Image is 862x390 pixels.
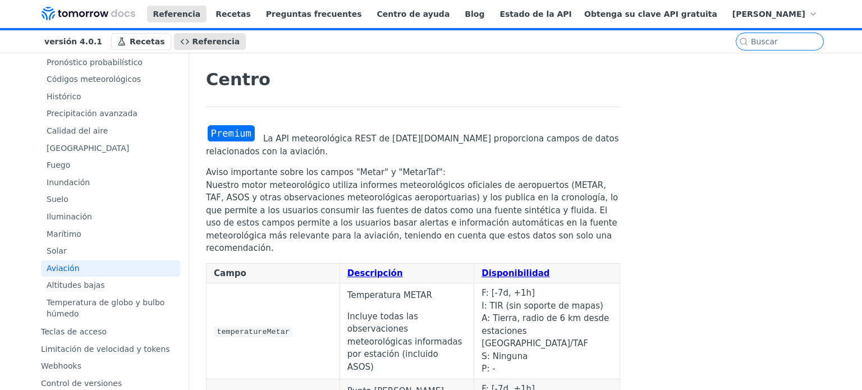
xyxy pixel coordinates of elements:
[41,379,122,388] font: Control de versiones
[41,157,180,174] a: Fuego
[41,123,180,140] a: Calidad del aire
[482,301,603,311] font: I: TIR (sin soporte de mapas)
[584,10,717,19] font: Obtenga su clave API gratuita
[739,37,748,46] svg: Buscar
[47,144,129,153] font: [GEOGRAPHIC_DATA]
[44,37,102,46] font: versión 4.0.1
[147,6,207,22] a: Referencia
[41,105,180,122] a: Precipitación avanzada
[209,6,257,22] a: Recetas
[493,6,577,22] a: Estado de la API
[41,175,180,191] a: Inundación
[465,10,484,19] font: Blog
[47,195,68,204] font: Suelo
[42,7,135,20] img: Documentación de la API meteorológica de Tomorrow.io
[47,109,137,118] font: Precipitación avanzada
[266,10,362,19] font: Preguntas frecuentes
[47,230,81,238] font: Marítimo
[41,54,180,71] a: Pronóstico probabilístico
[47,281,105,290] font: Altitudes bajas
[751,37,849,46] input: Buscar
[47,58,143,67] font: Pronóstico probabilístico
[260,6,368,22] a: Preguntas frecuentes
[41,361,81,370] font: Webhooks
[41,71,180,88] a: Códigos meteorológicos
[35,341,180,358] a: Limitación de velocidad y tokens
[206,70,270,89] font: Centro
[47,246,67,255] font: Solar
[217,328,290,336] span: temperatureMetar
[41,89,180,105] a: Histórico
[206,134,618,157] font: La API meteorológica REST de [DATE][DOMAIN_NAME] proporciona campos de datos relacionados con la ...
[47,92,81,101] font: Histórico
[206,180,618,254] font: Nuestro motor meteorológico utiliza informes meteorológicos oficiales de aeropuertos (METAR, TAF,...
[174,33,246,50] a: Referencia
[726,6,824,22] button: [PERSON_NAME]
[482,351,528,361] font: S: Ninguna
[41,226,180,243] a: Marítimo
[47,75,141,84] font: Códigos meteorológicos
[35,324,180,341] a: Teclas de acceso
[347,311,462,372] font: Incluye todas las observaciones meteorológicas informadas por estación (incluido ASOS)
[41,260,180,277] a: Aviación
[732,10,805,19] font: [PERSON_NAME]
[214,268,246,278] font: Campo
[206,167,446,177] font: Aviso importante sobre los campos "Metar" y "MetarTaf":
[578,6,723,22] a: Obtenga su clave API gratuita
[27,30,736,53] nav: Navegación principal
[41,140,180,157] a: [GEOGRAPHIC_DATA]
[153,10,201,19] font: Referencia
[47,298,164,318] font: Temperatura de globo y bulbo húmedo
[377,10,450,19] font: Centro de ayuda
[47,212,92,221] font: Iluminación
[111,33,171,50] a: Recetas
[347,290,432,300] font: Temperatura METAR
[41,345,170,354] font: Limitación de velocidad y tokens
[41,295,180,322] a: Temperatura de globo y bulbo húmedo
[47,178,90,187] font: Inundación
[130,37,165,46] font: Recetas
[371,6,456,22] a: Centro de ayuda
[41,191,180,208] a: Suelo
[41,243,180,260] a: Solar
[47,264,80,273] font: Aviación
[458,6,490,22] a: Blog
[35,358,180,375] a: Webhooks
[499,10,571,19] font: Estado de la API
[482,313,609,348] font: A: Tierra, radio de 6 km desde estaciones [GEOGRAPHIC_DATA]/TAF
[347,268,403,278] a: Descripción
[482,364,495,374] font: P: -
[215,10,251,19] font: Recetas
[482,288,535,298] font: F: [-7d, +1h]
[41,277,180,294] a: Altitudes bajas
[192,37,240,46] font: Referencia
[41,327,107,336] font: Teclas de acceso
[47,126,108,135] font: Calidad del aire
[482,268,549,278] a: Disponibilidad
[41,209,180,226] a: Iluminación
[47,160,70,169] font: Fuego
